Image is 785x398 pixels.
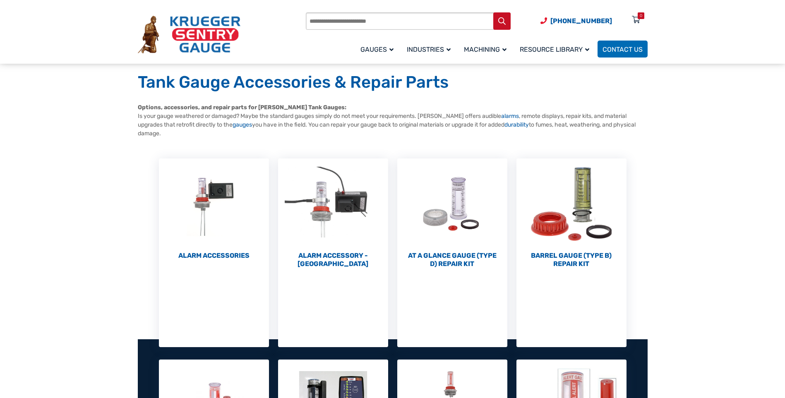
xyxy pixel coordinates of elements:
span: Contact Us [603,46,643,53]
img: Alarm Accessories [159,158,269,249]
a: Industries [402,39,459,59]
span: Industries [407,46,451,53]
span: Resource Library [520,46,589,53]
a: durability [504,121,529,128]
a: Visit product category At a Glance Gauge (Type D) Repair Kit [397,158,507,268]
a: gauges [233,121,252,128]
h1: Tank Gauge Accessories & Repair Parts [138,72,648,93]
strong: Options, accessories, and repair parts for [PERSON_NAME] Tank Gauges: [138,104,346,111]
span: Gauges [360,46,394,53]
a: alarms [501,113,519,120]
a: Contact Us [598,41,648,58]
a: Resource Library [515,39,598,59]
span: [PHONE_NUMBER] [550,17,612,25]
img: At a Glance Gauge (Type D) Repair Kit [397,158,507,249]
a: Phone Number (920) 434-8860 [540,16,612,26]
a: Visit product category Barrel Gauge (Type B) Repair Kit [516,158,627,268]
h2: At a Glance Gauge (Type D) Repair Kit [397,252,507,268]
img: Alarm Accessory - DC [278,158,388,249]
h2: Barrel Gauge (Type B) Repair Kit [516,252,627,268]
div: 0 [640,12,642,19]
a: Machining [459,39,515,59]
h2: Alarm Accessories [159,252,269,260]
img: Barrel Gauge (Type B) Repair Kit [516,158,627,249]
a: Gauges [355,39,402,59]
p: Is your gauge weathered or damaged? Maybe the standard gauges simply do not meet your requirement... [138,103,648,138]
img: Krueger Sentry Gauge [138,16,240,54]
h2: Alarm Accessory - [GEOGRAPHIC_DATA] [278,252,388,268]
a: Visit product category Alarm Accessories [159,158,269,260]
span: Machining [464,46,507,53]
a: Visit product category Alarm Accessory - DC [278,158,388,268]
